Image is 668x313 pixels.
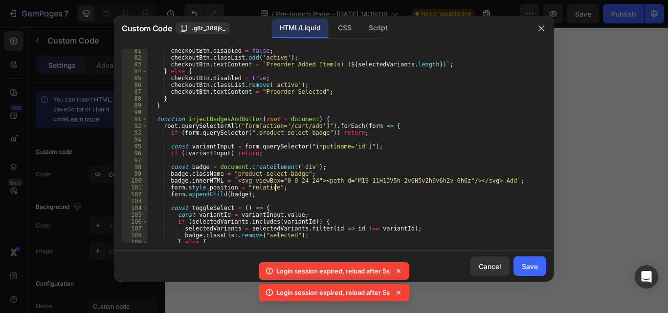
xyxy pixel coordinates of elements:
[122,102,148,109] div: 89
[122,22,172,34] span: Custom Code
[122,129,148,136] div: 93
[122,157,148,164] div: 97
[122,232,148,239] div: 108
[122,198,148,205] div: 103
[122,239,148,246] div: 109
[122,116,148,123] div: 91
[176,22,230,34] button: .g8r_389jk_
[192,24,225,33] span: .g8r_389jk_
[122,191,148,198] div: 102
[122,61,148,68] div: 83
[122,211,148,218] div: 105
[122,47,148,54] div: 81
[122,68,148,75] div: 84
[122,123,148,129] div: 92
[122,95,148,102] div: 88
[470,256,510,276] button: Cancel
[361,19,395,38] div: Script
[122,218,148,225] div: 106
[122,109,148,116] div: 90
[479,261,501,271] div: Cancel
[122,82,148,88] div: 86
[272,19,328,38] div: HTML/Liquid
[635,265,658,289] div: Open Intercom Messenger
[276,288,390,297] p: Login session expired, reload after 5s
[330,19,359,38] div: CSS
[513,256,546,276] button: Save
[122,88,148,95] div: 87
[522,261,538,271] div: Save
[276,266,390,276] p: Login session expired, reload after 5s
[122,225,148,232] div: 107
[122,136,148,143] div: 94
[122,205,148,211] div: 104
[122,164,148,170] div: 98
[122,184,148,191] div: 101
[122,170,148,177] div: 99
[122,177,148,184] div: 100
[122,143,148,150] div: 95
[122,75,148,82] div: 85
[122,150,148,157] div: 96
[122,54,148,61] div: 82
